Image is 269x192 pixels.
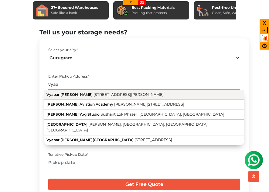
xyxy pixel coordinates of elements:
[46,102,113,106] span: [PERSON_NAME] Aviation Academy
[15,2,22,10] img: violinas
[100,112,224,117] span: Sushant Lok Phase I, [GEOGRAPHIC_DATA], [GEOGRAPHIC_DATA]
[51,10,98,16] div: Safe like a bank
[48,179,240,190] input: Get Free Quote
[94,6,104,11] a: View
[116,4,128,16] img: Best Packing Materials
[134,138,172,142] span: [STREET_ADDRESS]
[260,26,269,33] div: Close all widgets
[94,92,164,97] span: [STREET_ADDRESS][PERSON_NAME]
[94,2,122,6] input: ASIN
[39,29,249,36] h2: Tell us your storage needs?
[46,138,134,142] span: Vyapar [PERSON_NAME][GEOGRAPHIC_DATA]
[48,79,240,90] input: Select Building or Nearest Landmark
[44,110,244,120] button: [PERSON_NAME] Yog Studio Sushant Lok Phase I, [GEOGRAPHIC_DATA], [GEOGRAPHIC_DATA]
[48,152,240,157] div: Tenative Pickup Date
[46,122,87,127] span: [GEOGRAPHIC_DATA]
[46,122,209,132] span: [PERSON_NAME], [GEOGRAPHIC_DATA], [GEOGRAPHIC_DATA], [GEOGRAPHIC_DATA]
[212,10,250,16] div: Clean, Safe, Worry-Free
[248,171,259,182] button: scroll up
[131,10,175,16] div: Packing that protects
[131,5,175,10] div: Best Packing Materials
[6,6,18,18] img: whatsapp-icon.svg
[260,42,269,50] div: Customize your sidebar settings.
[260,19,269,26] div: Close the sidebar
[32,2,81,10] input: ASIN, PO, Alias, + more...
[48,47,240,53] div: Select your city
[104,6,114,11] a: Copy
[44,90,244,100] button: Vyapar [PERSON_NAME] [STREET_ADDRESS][PERSON_NAME]
[48,74,240,79] div: Enter Pickup Address
[46,92,93,97] span: Vyapar [PERSON_NAME]
[51,5,98,10] div: 27+ Secured Warehouses
[48,157,240,168] input: Pickup date
[44,100,244,110] button: [PERSON_NAME] Aviation Academy [PERSON_NAME][STREET_ADDRESS]
[36,4,48,16] img: 27+ Secured Warehouses
[44,120,244,135] button: [GEOGRAPHIC_DATA] [PERSON_NAME], [GEOGRAPHIC_DATA], [GEOGRAPHIC_DATA], [GEOGRAPHIC_DATA]
[114,6,124,11] a: Clear
[46,112,100,117] span: [PERSON_NAME] Yog Studio
[197,4,209,16] img: Pest-free Units
[114,102,184,106] span: [PERSON_NAME][STREET_ADDRESS]
[44,135,244,145] button: Vyapar [PERSON_NAME][GEOGRAPHIC_DATA] [STREET_ADDRESS]
[212,5,250,10] div: Pest-free Units
[260,33,269,42] div: Open the Quick View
